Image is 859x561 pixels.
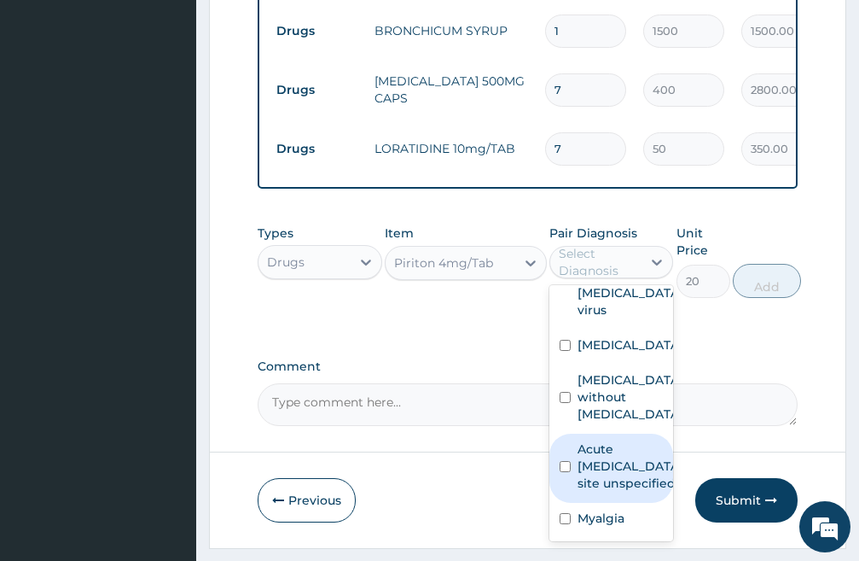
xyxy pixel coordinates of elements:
label: Item [385,225,414,242]
td: Drugs [268,74,366,106]
button: Add [733,264,801,298]
td: LORATIDINE 10mg/TAB [366,131,537,166]
td: [MEDICAL_DATA] 500MG CAPS [366,64,537,115]
div: Chat with us now [89,96,287,118]
span: We're online! [99,170,235,342]
label: Myalgia [578,510,624,527]
div: Minimize live chat window [280,9,321,50]
label: Pair Diagnosis [549,225,637,242]
label: Comment [258,359,798,374]
label: Acute [MEDICAL_DATA], site unspecified [578,441,682,492]
div: Piriton 4mg/Tab [394,254,493,272]
td: BRONCHICUM SYRUP [366,14,537,48]
div: Drugs [267,254,305,271]
button: Previous [258,478,356,523]
textarea: Type your message and hit 'Enter' [9,377,325,436]
div: Select Diagnosis [559,245,641,279]
td: Drugs [268,133,366,165]
label: [MEDICAL_DATA] [578,336,682,354]
button: Submit [695,478,798,523]
label: [MEDICAL_DATA] without [MEDICAL_DATA] [578,371,682,423]
label: Types [258,226,293,241]
td: Drugs [268,15,366,47]
img: d_794563401_company_1708531726252_794563401 [32,85,69,128]
label: Unit Price [676,225,730,259]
